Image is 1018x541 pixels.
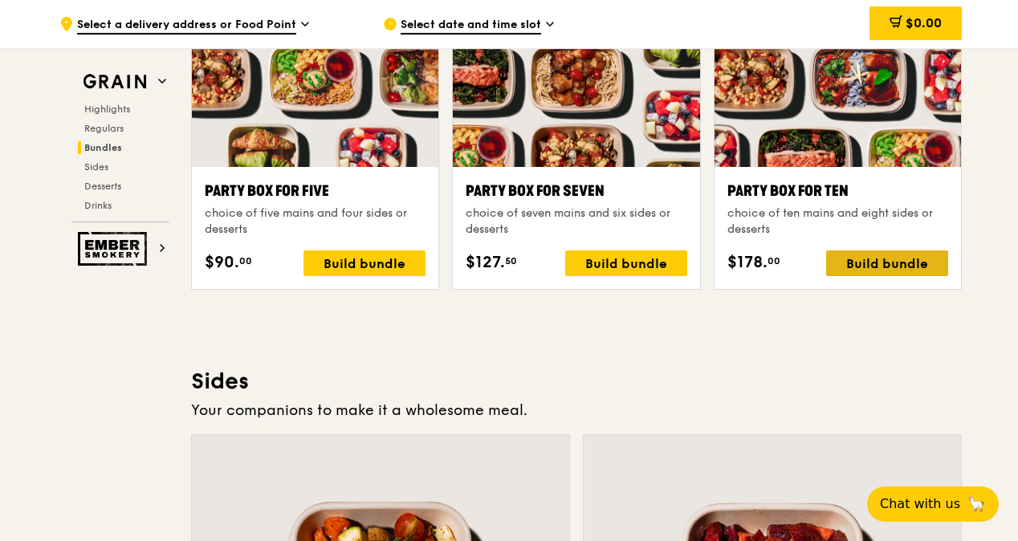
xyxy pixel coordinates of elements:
[78,232,152,266] img: Ember Smokery web logo
[505,254,517,267] span: 50
[84,181,121,192] span: Desserts
[466,205,686,238] div: choice of seven mains and six sides or desserts
[205,180,426,202] div: Party Box for Five
[906,15,942,31] span: $0.00
[205,250,239,275] span: $90.
[191,367,962,396] h3: Sides
[967,494,986,514] span: 🦙
[84,104,130,115] span: Highlights
[303,250,426,276] div: Build bundle
[205,205,426,238] div: choice of five mains and four sides or desserts
[867,486,999,522] button: Chat with us🦙
[84,123,124,134] span: Regulars
[84,142,122,153] span: Bundles
[727,180,948,202] div: Party Box for Ten
[768,254,780,267] span: 00
[84,200,112,211] span: Drinks
[401,17,541,35] span: Select date and time slot
[565,250,687,276] div: Build bundle
[466,250,505,275] span: $127.
[77,17,296,35] span: Select a delivery address or Food Point
[466,180,686,202] div: Party Box for Seven
[191,399,962,421] div: Your companions to make it a wholesome meal.
[727,250,768,275] span: $178.
[826,250,948,276] div: Build bundle
[727,205,948,238] div: choice of ten mains and eight sides or desserts
[880,494,960,514] span: Chat with us
[78,67,152,96] img: Grain web logo
[239,254,252,267] span: 00
[84,161,108,173] span: Sides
